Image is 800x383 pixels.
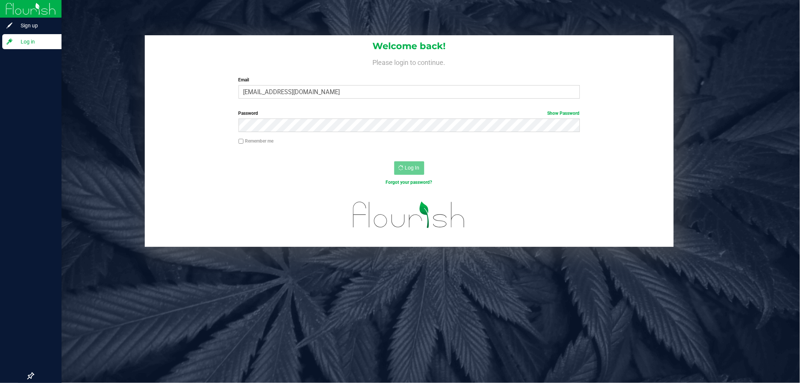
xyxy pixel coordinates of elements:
[145,57,674,66] h4: Please login to continue.
[13,37,58,46] span: Log in
[239,111,258,116] span: Password
[386,180,432,185] a: Forgot your password?
[6,38,13,45] inline-svg: Log in
[13,21,58,30] span: Sign up
[145,41,674,51] h1: Welcome back!
[343,194,475,236] img: flourish_logo.svg
[405,165,420,171] span: Log In
[394,161,424,175] button: Log In
[239,77,580,83] label: Email
[239,138,274,144] label: Remember me
[6,22,13,29] inline-svg: Sign up
[548,111,580,116] a: Show Password
[239,139,244,144] input: Remember me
